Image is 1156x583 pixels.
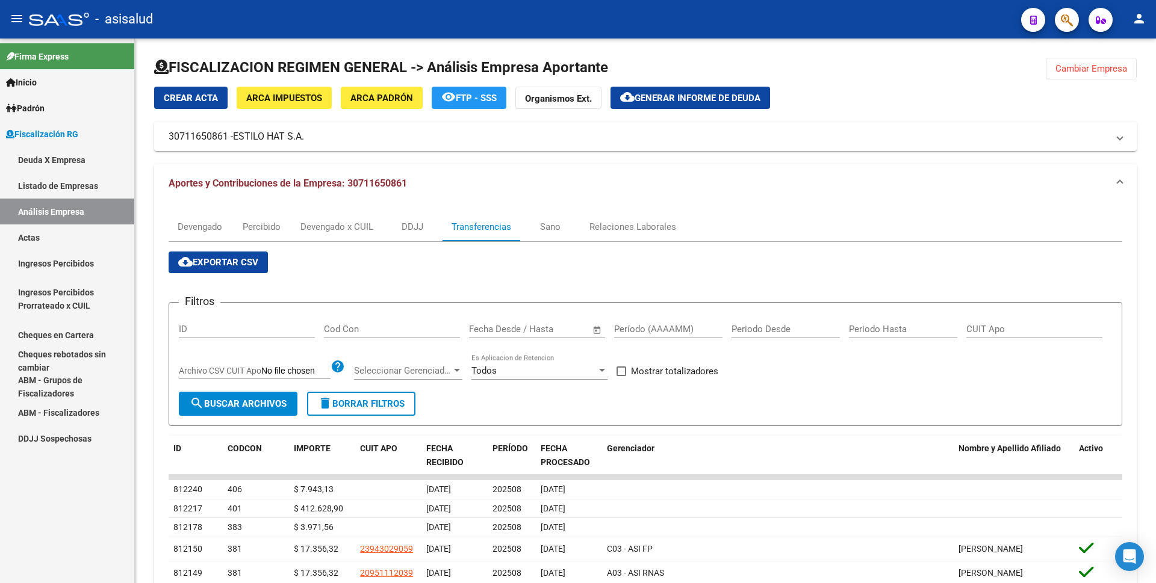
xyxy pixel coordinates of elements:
[541,443,590,467] span: FECHA PROCESADO
[402,220,423,233] div: DDJJ
[541,544,565,554] span: [DATE]
[318,396,332,410] mat-icon: delete
[536,436,602,475] datatable-header-cell: FECHA PROCESADO
[228,544,242,554] span: 381
[6,50,69,63] span: Firma Express
[178,220,222,233] div: Devengado
[541,568,565,578] span: [DATE]
[493,522,521,532] span: 202508
[421,436,488,475] datatable-header-cell: FECHA RECIBIDO
[294,504,343,513] span: $ 412.628,90
[228,568,242,578] span: 381
[173,544,202,554] span: 812150
[228,443,262,453] span: CODCON
[318,398,405,409] span: Borrar Filtros
[959,568,1023,578] span: [PERSON_NAME]
[426,568,451,578] span: [DATE]
[246,93,322,103] span: ARCA Impuestos
[360,443,397,453] span: CUIT APO
[179,392,297,416] button: Buscar Archivos
[493,443,528,453] span: PERÍODO
[169,130,1108,143] mat-panel-title: 30711650861 -
[452,220,511,233] div: Transferencias
[360,544,413,554] span: 23943029059
[261,366,331,377] input: Archivo CSV CUIT Apo
[243,220,281,233] div: Percibido
[591,323,604,337] button: Open calendar
[6,128,78,141] span: Fiscalización RG
[294,568,338,578] span: $ 17.356,32
[190,398,287,409] span: Buscar Archivos
[456,93,497,103] span: FTP - SSS
[178,254,193,269] mat-icon: cloud_download
[173,504,202,513] span: 812217
[355,436,421,475] datatable-header-cell: CUIT APO
[154,58,608,77] h1: FISCALIZACION REGIMEN GENERAL -> Análisis Empresa Aportante
[469,324,518,335] input: Fecha inicio
[426,484,451,494] span: [DATE]
[1055,63,1127,74] span: Cambiar Empresa
[607,544,653,554] span: C03 - ASI FP
[228,504,242,513] span: 401
[954,436,1074,475] datatable-header-cell: Nombre y Apellido Afiliado
[529,324,587,335] input: Fecha fin
[541,484,565,494] span: [DATE]
[426,522,451,532] span: [DATE]
[294,443,331,453] span: IMPORTE
[173,443,181,453] span: ID
[169,436,223,475] datatable-header-cell: ID
[341,87,423,109] button: ARCA Padrón
[6,102,45,115] span: Padrón
[179,366,261,375] span: Archivo CSV CUIT Apo
[233,130,304,143] span: ESTILO HAT S.A.
[432,87,506,109] button: FTP - SSS
[223,436,265,475] datatable-header-cell: CODCON
[541,504,565,513] span: [DATE]
[237,87,332,109] button: ARCA Impuestos
[173,522,202,532] span: 812178
[294,544,338,554] span: $ 17.356,32
[228,522,242,532] span: 383
[154,87,228,109] button: Crear Acta
[178,257,258,268] span: Exportar CSV
[164,93,218,103] span: Crear Acta
[10,11,24,26] mat-icon: menu
[294,484,334,494] span: $ 7.943,13
[607,568,664,578] span: A03 - ASI RNAS
[525,93,592,104] strong: Organismos Ext.
[360,568,413,578] span: 20951112039
[1046,58,1137,79] button: Cambiar Empresa
[228,484,242,494] span: 406
[169,251,268,273] button: Exportar CSV
[493,544,521,554] span: 202508
[493,504,521,513] span: 202508
[154,122,1137,151] mat-expansion-panel-header: 30711650861 -ESTILO HAT S.A.
[607,443,654,453] span: Gerenciador
[426,544,451,554] span: [DATE]
[620,90,635,104] mat-icon: cloud_download
[354,365,452,376] span: Seleccionar Gerenciador
[1074,436,1122,475] datatable-header-cell: Activo
[541,522,565,532] span: [DATE]
[154,164,1137,203] mat-expansion-panel-header: Aportes y Contribuciones de la Empresa: 30711650861
[190,396,204,410] mat-icon: search
[515,87,601,109] button: Organismos Ext.
[95,6,153,32] span: - asisalud
[179,293,220,310] h3: Filtros
[602,436,954,475] datatable-header-cell: Gerenciador
[635,93,760,103] span: Generar informe de deuda
[307,392,415,416] button: Borrar Filtros
[1079,443,1103,453] span: Activo
[426,504,451,513] span: [DATE]
[959,443,1061,453] span: Nombre y Apellido Afiliado
[289,436,355,475] datatable-header-cell: IMPORTE
[6,76,37,89] span: Inicio
[540,220,561,233] div: Sano
[350,93,413,103] span: ARCA Padrón
[631,364,718,378] span: Mostrar totalizadores
[488,436,536,475] datatable-header-cell: PERÍODO
[173,568,202,578] span: 812149
[426,443,464,467] span: FECHA RECIBIDO
[959,544,1023,554] span: [PERSON_NAME]
[300,220,373,233] div: Devengado x CUIL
